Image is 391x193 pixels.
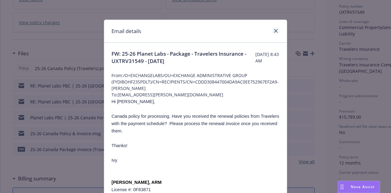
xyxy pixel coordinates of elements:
[111,91,280,98] span: To: [EMAIL_ADDRESS][PERSON_NAME][DOMAIN_NAME]
[338,181,380,193] button: Nova Assist
[111,50,255,65] span: FW: 25-26 Planet Labs - Package - Travelers Insurance - UXTRV31549 - [DATE]
[111,114,279,133] span: Canada policy for processing. Have you received the renewal policies from Travelers with the paym...
[111,143,127,148] span: Thanks!
[351,184,375,189] span: Nova Assist
[111,72,280,91] span: From: /O=EXCHANGELABS/OU=EXCHANGE ADMINISTRATIVE GROUP (FYDIBOHF23SPDLT)/CN=RECIPIENTS/CN=CDDD308...
[255,51,280,64] span: [DATE] 8:43 AM
[338,181,346,193] div: Drag to move
[111,99,155,104] span: Hi [PERSON_NAME],
[111,158,117,163] span: Ivy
